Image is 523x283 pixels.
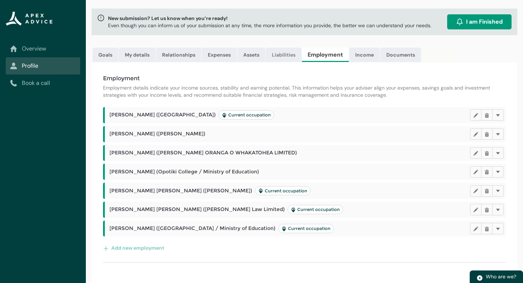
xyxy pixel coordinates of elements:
button: Delete [481,147,493,159]
p: Even though you can inform us of your submission at any time, the more information you provide, t... [108,22,431,29]
span: I am Finished [466,18,503,26]
lightning-badge: Current occupation [219,110,274,120]
button: Add new employment [103,242,165,254]
span: Current occupation [222,112,271,118]
button: Edit [470,166,482,178]
button: Delete [481,166,493,178]
button: Delete [481,128,493,140]
span: [PERSON_NAME] ([GEOGRAPHIC_DATA]) [109,110,274,120]
a: Relationships [156,48,201,62]
button: Edit [470,185,482,197]
a: Income [349,48,380,62]
a: Liabilities [266,48,302,62]
img: play.svg [476,275,483,281]
span: Current occupation [282,226,331,231]
img: alarm.svg [456,18,463,25]
p: Employment details indicate your income sources, stability and earning potential. This informatio... [103,84,506,99]
h4: Employment [103,74,506,83]
button: Edit [470,204,482,215]
a: My details [119,48,156,62]
img: Apex Advice Group [6,11,53,26]
button: Delete [481,185,493,197]
nav: Sub page [6,40,80,92]
button: More [492,204,504,215]
a: Overview [10,44,76,53]
lightning-badge: Current occupation [278,224,334,233]
a: Book a call [10,79,76,87]
a: Expenses [202,48,237,62]
button: More [492,109,504,121]
span: [PERSON_NAME] ([PERSON_NAME] ORANGA O WHAKATOHEA LIMITED) [109,150,298,156]
button: Edit [470,128,482,140]
button: More [492,128,504,140]
button: Delete [481,109,493,121]
span: New submission? Let us know when you’re ready! [108,15,431,22]
button: I am Finished [447,14,512,29]
a: Goals [93,48,118,62]
button: More [492,223,504,234]
button: Delete [481,223,493,234]
lightning-badge: Current occupation [288,205,343,214]
span: [PERSON_NAME] [PERSON_NAME] ([PERSON_NAME]) [109,186,311,196]
button: Edit [470,109,482,121]
span: Current occupation [258,188,307,194]
button: Edit [470,147,482,159]
a: Profile [10,62,76,70]
button: More [492,166,504,178]
button: Edit [470,223,482,234]
span: Who are we? [486,273,516,280]
span: [PERSON_NAME] [PERSON_NAME] ([PERSON_NAME] Law Limited) [109,205,343,214]
span: [PERSON_NAME] ([PERSON_NAME]) [109,131,207,137]
a: Documents [380,48,421,62]
a: Assets [237,48,265,62]
span: [PERSON_NAME] ([GEOGRAPHIC_DATA] / Ministry of Education) [109,224,334,233]
button: More [492,185,504,197]
lightning-badge: Current occupation [255,186,311,196]
span: Current occupation [291,207,340,212]
button: More [492,147,504,159]
button: Delete [481,204,493,215]
a: Employment [302,48,349,62]
span: [PERSON_NAME] (Opotiki College / Ministry of Education) [109,169,260,175]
